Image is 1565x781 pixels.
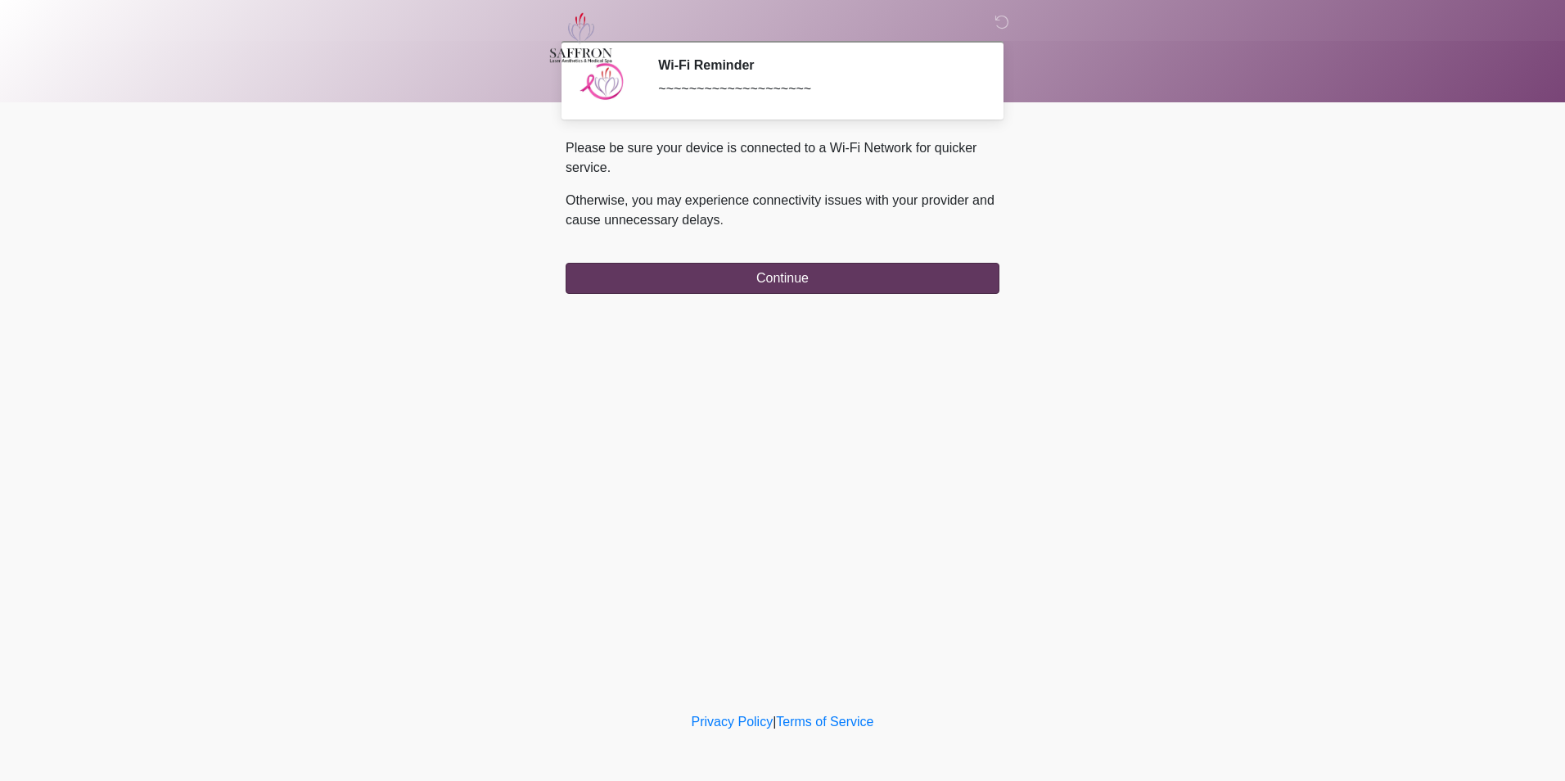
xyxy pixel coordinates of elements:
[566,263,999,294] button: Continue
[566,191,999,230] p: Otherwise, you may experience connectivity issues with your provider and cause unnecessary delays
[658,79,975,99] div: ~~~~~~~~~~~~~~~~~~~~
[773,715,776,729] a: |
[566,138,999,178] p: Please be sure your device is connected to a Wi-Fi Network for quicker service.
[720,213,724,227] span: .
[549,12,613,63] img: Saffron Laser Aesthetics and Medical Spa Logo
[776,715,873,729] a: Terms of Service
[692,715,773,729] a: Privacy Policy
[578,57,627,106] img: Agent Avatar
